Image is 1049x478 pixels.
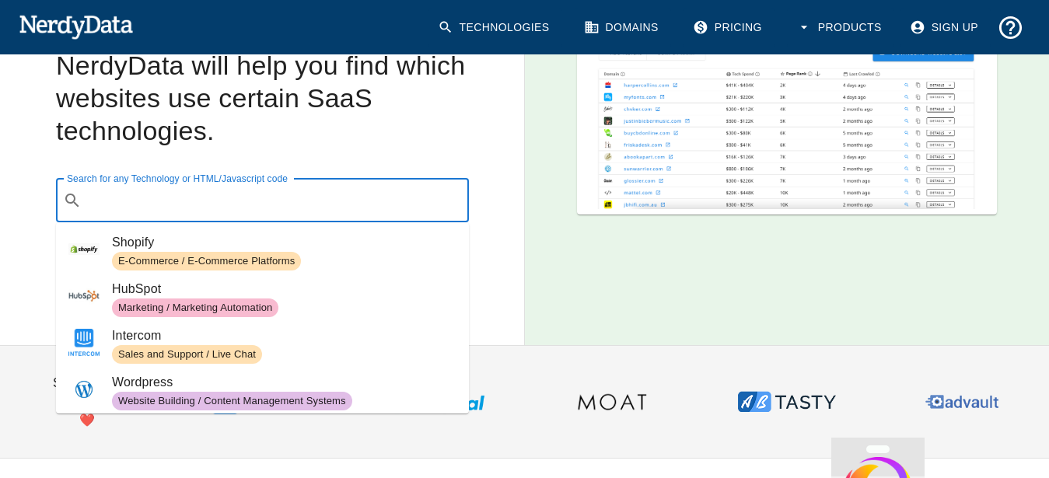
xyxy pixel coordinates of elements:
a: Pricing [684,8,775,47]
span: E-Commerce / E-Commerce Platforms [112,254,301,269]
span: Shopify [112,233,456,252]
img: Moat [562,352,662,452]
span: Marketing / Marketing Automation [112,301,278,316]
span: Website Building / Content Management Systems [112,394,352,409]
img: ABTasty [737,352,837,452]
a: Sign Up [900,8,991,47]
span: Intercom [112,326,456,345]
label: Search for any Technology or HTML/Javascript code [67,172,288,185]
a: Domains [575,8,671,47]
h2: NerdyData will help you find which websites use certain SaaS technologies. [56,50,469,148]
img: NerdyData.com [19,11,133,42]
span: HubSpot [112,280,456,298]
a: Technologies [428,8,562,47]
img: Advault [912,352,1012,452]
button: Products [787,8,894,47]
span: Sales and Support / Live Chat [112,347,262,362]
span: Wordpress [112,373,456,392]
button: Support and Documentation [991,8,1030,47]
